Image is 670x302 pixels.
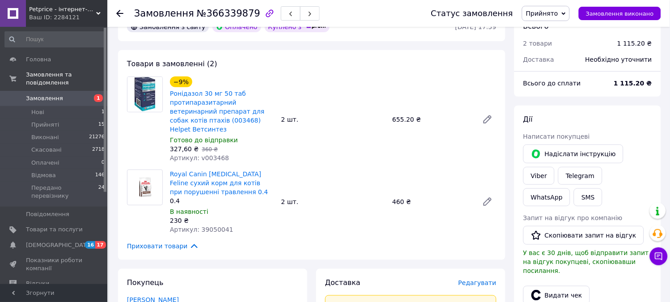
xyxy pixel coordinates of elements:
[26,210,69,218] span: Повідомлення
[389,196,475,208] div: 460 ₴
[526,10,558,17] span: Прийнято
[26,280,49,288] span: Відгуки
[523,145,623,163] button: Надіслати інструкцію
[523,226,644,245] button: Скопіювати запит на відгук
[102,159,105,167] span: 0
[31,146,62,154] span: Скасовані
[586,10,654,17] span: Замовлення виконано
[197,8,260,19] span: №366339879
[26,94,63,102] span: Замовлення
[523,188,570,206] a: WhatsApp
[26,256,83,272] span: Показники роботи компанії
[523,115,533,123] span: Дії
[458,279,496,286] span: Редагувати
[617,39,652,48] div: 1 115.20 ₴
[170,226,233,233] span: Артикул: 39050041
[102,108,105,116] span: 1
[523,80,581,87] span: Всього до сплати
[170,77,192,87] div: −9%
[31,184,98,200] span: Передано перевізнику
[170,196,274,205] div: 0.4
[127,278,164,287] span: Покупець
[523,249,649,274] span: У вас є 30 днів, щоб відправити запит на відгук покупцеві, скопіювавши посилання.
[170,216,274,225] div: 230 ₴
[523,133,590,140] span: Написати покупцеві
[26,71,107,87] span: Замовлення та повідомлення
[523,40,552,47] span: 2 товари
[127,241,199,251] span: Приховати товари
[479,193,496,211] a: Редагувати
[116,9,123,18] div: Повернутися назад
[278,196,389,208] div: 2 шт.
[31,159,59,167] span: Оплачені
[29,5,96,13] span: Petprice - інтернет-магазин зоотоварів
[170,170,268,196] a: Royal Canin [MEDICAL_DATA] Feline сухий корм для котів при порушенні травлення 0.4
[579,7,661,20] button: Замовлення виконано
[31,171,56,179] span: Відмова
[479,111,496,128] a: Редагувати
[95,241,106,249] span: 17
[389,113,475,126] div: 655.20 ₴
[134,8,194,19] span: Замовлення
[523,214,623,221] span: Запит на відгук про компанію
[29,13,107,21] div: Ваш ID: 2284121
[170,90,265,133] a: Ронідазол 30 мг 50 таб протипаразитарний ветеринарний препарат для собак котів птахів (003468) He...
[31,121,59,129] span: Прийняті
[98,184,105,200] span: 24
[26,241,92,249] span: [DEMOGRAPHIC_DATA]
[89,133,105,141] span: 21276
[26,225,83,234] span: Товари та послуги
[170,208,208,215] span: В наявності
[94,94,103,102] span: 1
[455,23,496,30] time: [DATE] 17:59
[431,9,513,18] div: Статус замовлення
[614,80,652,87] b: 1 115.20 ₴
[31,108,44,116] span: Нові
[574,188,602,206] button: SMS
[170,136,238,144] span: Готово до відправки
[325,278,360,287] span: Доставка
[127,77,162,112] img: Ронідазол 30 мг 50 таб протипаразитарний ветеринарний препарат для собак котів птахів (003468) He...
[202,146,218,153] span: 360 ₴
[92,146,105,154] span: 2718
[523,22,549,30] span: Всього
[523,167,555,185] a: Viber
[95,171,105,179] span: 146
[26,55,51,64] span: Головна
[278,113,389,126] div: 2 шт.
[170,145,199,153] span: 327,60 ₴
[558,167,602,185] a: Telegram
[127,176,162,199] img: Royal Canin Gastrointestinal Feline сухий корм для котів при порушенні травлення 0.4
[4,31,106,47] input: Пошук
[170,154,229,162] span: Артикул: v003468
[580,50,657,69] div: Необхідно уточнити
[523,56,554,63] span: Доставка
[650,247,668,265] button: Чат з покупцем
[31,133,59,141] span: Виконані
[127,60,217,68] span: Товари в замовленні (2)
[85,241,95,249] span: 16
[98,121,105,129] span: 15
